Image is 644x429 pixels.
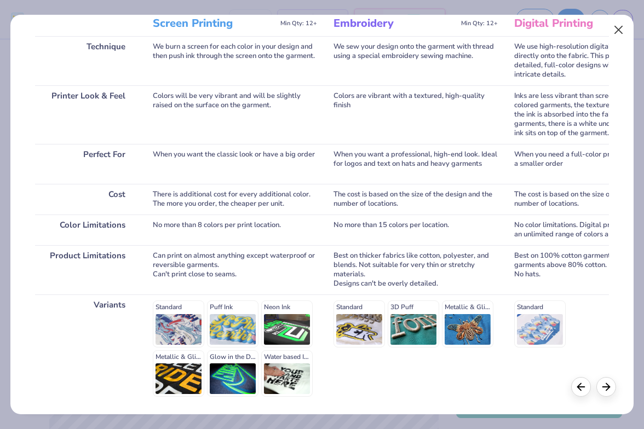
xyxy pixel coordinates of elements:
[35,294,136,403] div: Variants
[280,20,317,27] span: Min Qty: 12+
[514,16,637,31] h3: Digital Printing
[35,85,136,144] div: Printer Look & Feel
[153,215,317,245] div: No more than 8 colors per print location.
[35,215,136,245] div: Color Limitations
[608,20,629,40] button: Close
[461,20,498,27] span: Min Qty: 12+
[35,144,136,184] div: Perfect For
[334,215,498,245] div: No more than 15 colors per location.
[153,245,317,294] div: Can print on almost anything except waterproof or reversible garments. Can't print close to seams.
[334,16,457,31] h3: Embroidery
[153,36,317,85] div: We burn a screen for each color in your design and then push ink through the screen onto the garm...
[35,36,136,85] div: Technique
[153,16,276,31] h3: Screen Printing
[334,85,498,144] div: Colors are vibrant with a textured, high-quality finish
[334,36,498,85] div: We sew your design onto the garment with thread using a special embroidery sewing machine.
[35,245,136,294] div: Product Limitations
[334,144,498,184] div: When you want a professional, high-end look. Ideal for logos and text on hats and heavy garments
[35,184,136,215] div: Cost
[153,144,317,184] div: When you want the classic look or have a big order
[153,85,317,144] div: Colors will be very vibrant and will be slightly raised on the surface on the garment.
[334,245,498,294] div: Best on thicker fabrics like cotton, polyester, and blends. Not suitable for very thin or stretch...
[334,184,498,215] div: The cost is based on the size of the design and the number of locations.
[153,184,317,215] div: There is additional cost for every additional color. The more you order, the cheaper per unit.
